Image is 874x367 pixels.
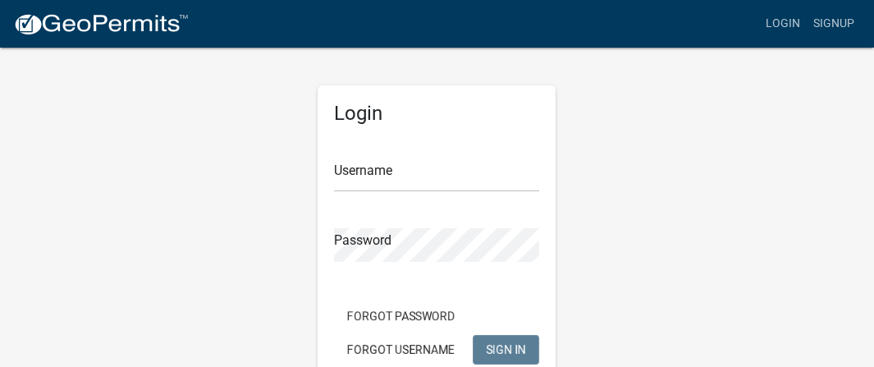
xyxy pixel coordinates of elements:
[473,335,539,365] button: SIGN IN
[334,301,468,331] button: Forgot Password
[334,335,468,365] button: Forgot Username
[486,342,526,356] span: SIGN IN
[807,8,861,39] a: Signup
[759,8,807,39] a: Login
[334,102,539,126] h5: Login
